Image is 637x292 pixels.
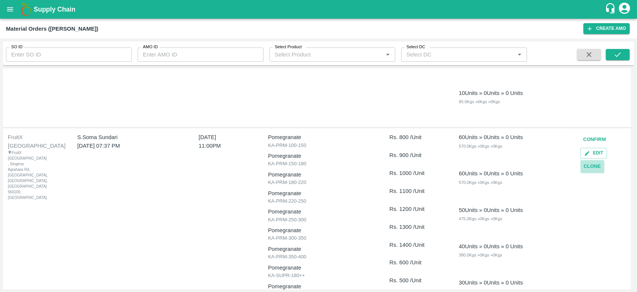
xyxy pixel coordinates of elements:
[268,253,369,261] p: KA-PRM-350-400
[605,3,618,16] div: customer-support
[406,44,425,50] label: Select DC
[459,206,523,214] div: 50 Units » 0 Units » 0 Units
[8,133,56,150] div: FruitX [GEOGRAPHIC_DATA]
[199,133,238,150] p: [DATE] 11:00PM
[268,152,369,160] p: Pomegranate
[268,160,369,167] p: KA-PRM-150-180
[389,151,438,159] p: Rs. 900 /Unit
[459,89,523,97] div: 10 Units » 0 Units » 0 Units
[459,144,502,148] span: 570.0 Kgs » 0 Kgs » 0 Kgs
[272,50,381,59] input: Select Product
[268,179,369,186] p: KA-PRM-180-220
[268,216,369,224] p: KA-PRM-250-300
[77,133,169,141] p: S.Soma Sundari
[268,208,369,216] p: Pomegranate
[459,180,502,185] span: 570.0 Kgs » 0 Kgs » 0 Kgs
[8,150,37,200] div: FruitX [GEOGRAPHIC_DATA] , Singena Agrahara Rd, [GEOGRAPHIC_DATA], [GEOGRAPHIC_DATA], [GEOGRAPHIC...
[1,1,19,18] button: open drawer
[515,50,524,59] button: Open
[268,133,369,141] p: Pomegranate
[138,47,263,62] input: Enter AMO ID
[268,282,369,291] p: Pomegranate
[268,245,369,253] p: Pomegranate
[389,258,438,267] p: Rs. 600 /Unit
[389,223,438,231] p: Rs. 1300 /Unit
[389,276,438,285] p: Rs. 500 /Unit
[403,50,503,59] input: Select DC
[459,253,502,257] span: 380.0 Kgs » 0 Kgs » 0 Kgs
[143,44,158,50] label: AMO ID
[459,279,523,287] div: 30 Units » 0 Units » 0 Units
[268,226,369,234] p: Pomegranate
[268,189,369,197] p: Pomegranate
[459,216,502,221] span: 475.0 Kgs » 0 Kgs » 0 Kgs
[583,23,630,34] button: Create AMO
[268,197,369,205] p: KA-PRM-220-250
[6,24,98,34] div: Material Orders ([PERSON_NAME])
[580,160,604,173] button: Clone
[268,264,369,272] p: Pomegranate
[580,133,609,146] button: Confirm
[77,142,169,150] p: [DATE] 07:37 PM
[268,272,369,279] p: KA-SUPR-180++
[459,99,500,104] span: 95.0 Kgs » 0 Kgs » 0 Kgs
[389,241,438,249] p: Rs. 1400 /Unit
[275,44,302,50] label: Select Product
[34,4,605,15] a: Supply Chain
[268,234,369,242] p: KA-PRM-300-350
[6,47,132,62] input: Enter SO ID
[268,170,369,179] p: Pomegranate
[580,148,607,159] button: Edit
[11,44,22,50] label: SO ID
[459,133,523,141] div: 60 Units » 0 Units » 0 Units
[383,50,393,59] button: Open
[389,133,438,141] p: Rs. 800 /Unit
[389,205,438,213] p: Rs. 1200 /Unit
[618,1,631,17] div: account of current user
[268,142,369,149] p: KA-PRM-100-150
[19,2,34,17] img: logo
[34,6,75,13] b: Supply Chain
[389,187,438,195] p: Rs. 1100 /Unit
[459,169,523,178] div: 60 Units » 0 Units » 0 Units
[389,169,438,177] p: Rs. 1000 /Unit
[459,242,523,250] div: 40 Units » 0 Units » 0 Units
